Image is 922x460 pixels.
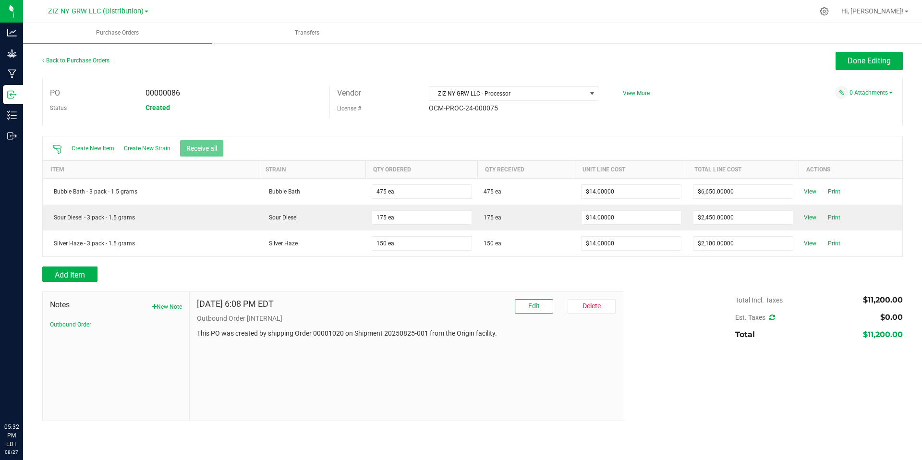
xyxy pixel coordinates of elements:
[83,29,152,37] span: Purchase Orders
[801,238,820,249] span: View
[50,101,67,115] label: Status
[337,101,361,116] label: License #
[146,88,180,97] span: 00000086
[825,186,844,197] span: Print
[863,295,903,304] span: $11,200.00
[582,302,601,310] span: Delete
[10,383,38,412] iframe: Resource center
[282,29,332,37] span: Transfers
[818,7,830,16] div: Manage settings
[366,160,478,178] th: Qty Ordered
[825,212,844,223] span: Print
[197,299,274,309] h4: [DATE] 6:08 PM EDT
[848,56,891,65] span: Done Editing
[484,239,501,248] span: 150 ea
[52,145,62,154] span: Scan packages to receive
[7,110,17,120] inline-svg: Inventory
[197,328,616,339] p: This PO was created by shipping Order 00001020 on Shipment 20250825-001 from the Origin facility.
[42,266,97,282] button: Add Item
[801,186,820,197] span: View
[7,28,17,37] inline-svg: Analytics
[515,299,553,314] button: Edit
[180,140,223,157] button: Receive all
[43,160,258,178] th: Item
[49,187,253,196] div: Bubble Bath - 3 pack - 1.5 grams
[693,185,793,198] input: $0.00000
[429,104,498,112] span: OCM-PROC-24-000075
[23,23,212,43] a: Purchase Orders
[48,7,144,15] span: ZIZ NY GRW LLC (Distribution)
[835,86,848,99] span: Attach a document
[49,213,253,222] div: Sour Diesel - 3 pack - 1.5 grams
[693,237,793,250] input: $0.00000
[258,160,366,178] th: Strain
[582,211,681,224] input: $0.00000
[836,52,903,70] button: Done Editing
[4,448,19,456] p: 08/27
[484,187,501,196] span: 475 ea
[7,48,17,58] inline-svg: Grow
[735,330,755,339] span: Total
[146,104,170,111] span: Created
[49,239,253,248] div: Silver Haze - 3 pack - 1.5 grams
[623,90,650,97] a: View More
[42,57,109,64] a: Back to Purchase Orders
[735,296,783,304] span: Total Incl. Taxes
[582,237,681,250] input: $0.00000
[687,160,799,178] th: Total Line Cost
[575,160,687,178] th: Unit Line Cost
[849,89,893,96] a: 0 Attachments
[693,211,793,224] input: $0.00000
[7,90,17,99] inline-svg: Inbound
[478,160,575,178] th: Qty Received
[528,302,540,310] span: Edit
[372,211,472,224] input: 0 ea
[372,237,472,250] input: 0 ea
[213,23,401,43] a: Transfers
[429,87,586,100] span: ZIZ NY GRW LLC - Processor
[863,330,903,339] span: $11,200.00
[7,69,17,79] inline-svg: Manufacturing
[841,7,904,15] span: Hi, [PERSON_NAME]!
[568,299,616,314] button: Delete
[372,185,472,198] input: 0 ea
[50,320,91,329] button: Outbound Order
[124,145,170,152] span: Create New Strain
[825,238,844,249] span: Print
[264,240,298,247] span: Silver Haze
[50,299,182,311] span: Notes
[264,188,300,195] span: Bubble Bath
[337,86,361,100] label: Vendor
[484,213,501,222] span: 175 ea
[7,131,17,141] inline-svg: Outbound
[735,314,775,321] span: Est. Taxes
[197,314,616,324] p: Outbound Order [INTERNAL]
[801,212,820,223] span: View
[4,423,19,448] p: 05:32 PM EDT
[72,145,114,152] span: Create New Item
[152,303,182,311] button: New Note
[264,214,298,221] span: Sour Diesel
[50,86,60,100] label: PO
[582,185,681,198] input: $0.00000
[799,160,902,178] th: Actions
[55,270,85,279] span: Add Item
[880,313,903,322] span: $0.00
